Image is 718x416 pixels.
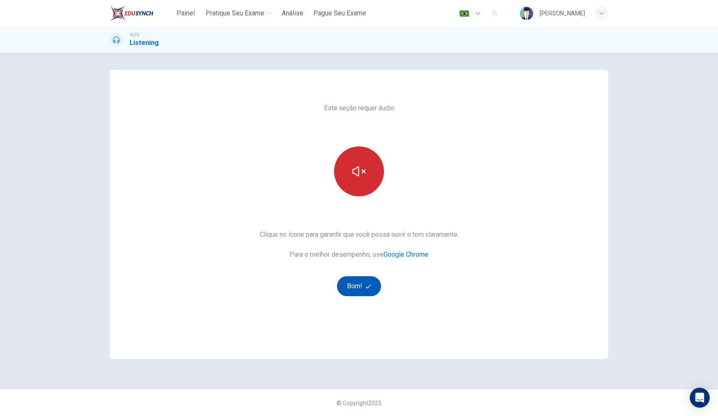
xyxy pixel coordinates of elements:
[177,8,195,18] span: Painel
[110,5,172,22] a: EduSynch logo
[337,276,381,296] button: Bom!
[278,6,307,21] button: Análise
[260,230,459,240] span: Clique no ícone para garantir que você possa ouvir o tom claramente.
[690,388,710,408] div: Open Intercom Messenger
[324,103,394,113] span: Esta seção requer áudio
[172,6,199,21] button: Painel
[310,6,369,21] button: Pague Seu Exame
[206,8,264,18] span: Pratique seu exame
[459,10,470,17] img: pt
[520,7,533,20] img: Profile picture
[337,400,381,406] span: © Copyright 2025
[540,8,585,18] div: [PERSON_NAME]
[130,38,159,48] h1: Listening
[202,6,275,21] button: Pratique seu exame
[313,8,366,18] span: Pague Seu Exame
[260,250,459,260] span: Para o melhor desempenho, use
[130,32,139,38] span: IELTS
[282,8,303,18] span: Análise
[110,5,153,22] img: EduSynch logo
[384,250,428,258] a: Google Chrome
